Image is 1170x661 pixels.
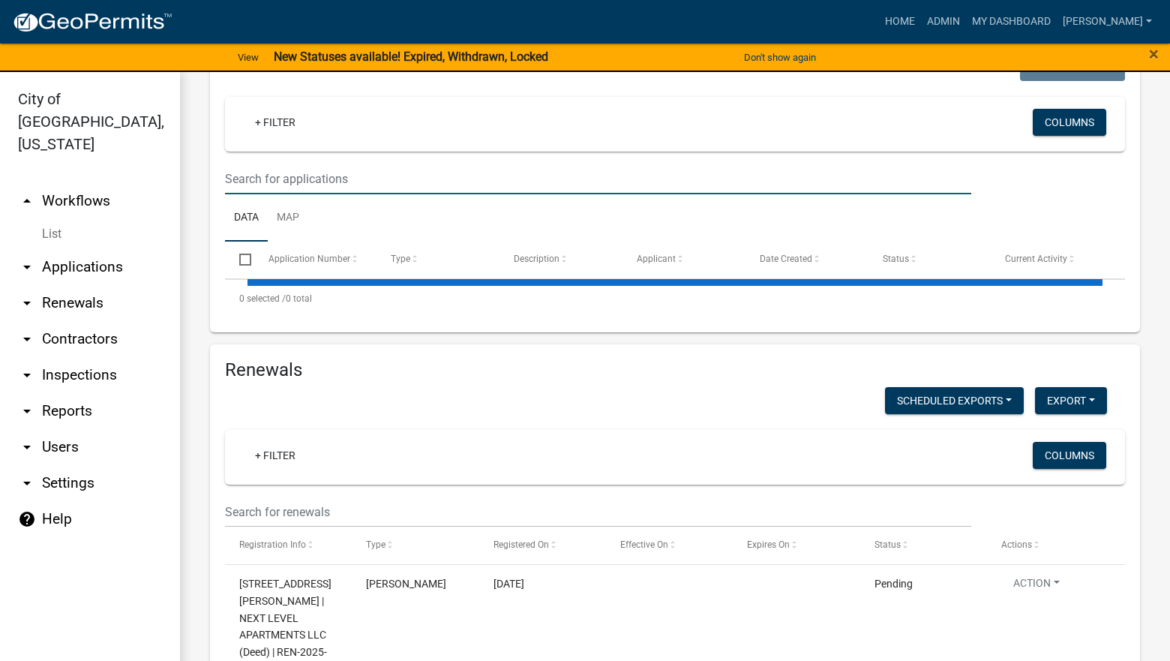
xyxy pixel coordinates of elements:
[620,539,668,550] span: Effective On
[760,254,812,264] span: Date Created
[1149,45,1159,63] button: Close
[225,497,971,527] input: Search for renewals
[966,8,1057,36] a: My Dashboard
[268,254,350,264] span: Application Number
[747,539,790,550] span: Expires On
[376,242,499,278] datatable-header-cell: Type
[493,578,524,590] span: 8/18/2025
[18,330,36,348] i: arrow_drop_down
[18,258,36,276] i: arrow_drop_down
[225,280,1125,317] div: 0 total
[1057,8,1158,36] a: [PERSON_NAME]
[239,539,306,550] span: Registration Info
[225,164,971,194] input: Search for applications
[225,194,268,242] a: Data
[391,254,410,264] span: Type
[991,242,1114,278] datatable-header-cell: Current Activity
[18,192,36,210] i: arrow_drop_up
[225,359,1125,381] h4: Renewals
[733,527,859,563] datatable-header-cell: Expires On
[879,8,921,36] a: Home
[874,539,901,550] span: Status
[1033,442,1106,469] button: Columns
[366,578,446,590] span: Rental Registration
[232,45,265,70] a: View
[738,45,822,70] button: Don't show again
[622,242,745,278] datatable-header-cell: Applicant
[18,438,36,456] i: arrow_drop_down
[268,194,308,242] a: Map
[1001,575,1072,597] button: Action
[1033,109,1106,136] button: Columns
[606,527,733,563] datatable-header-cell: Effective On
[352,527,478,563] datatable-header-cell: Type
[745,242,868,278] datatable-header-cell: Date Created
[274,50,548,64] strong: New Statuses available! Expired, Withdrawn, Locked
[493,539,549,550] span: Registered On
[859,527,986,563] datatable-header-cell: Status
[637,254,676,264] span: Applicant
[18,366,36,384] i: arrow_drop_down
[366,539,385,550] span: Type
[225,242,253,278] datatable-header-cell: Select
[225,527,352,563] datatable-header-cell: Registration Info
[885,387,1024,414] button: Scheduled Exports
[243,109,307,136] a: + Filter
[987,527,1114,563] datatable-header-cell: Actions
[868,242,991,278] datatable-header-cell: Status
[18,294,36,312] i: arrow_drop_down
[1005,254,1067,264] span: Current Activity
[874,578,913,590] span: Pending
[243,442,307,469] a: + Filter
[514,254,559,264] span: Description
[239,293,286,304] span: 0 selected /
[1149,44,1159,65] span: ×
[499,242,622,278] datatable-header-cell: Description
[883,254,909,264] span: Status
[18,474,36,492] i: arrow_drop_down
[1035,387,1107,414] button: Export
[18,402,36,420] i: arrow_drop_down
[921,8,966,36] a: Admin
[18,510,36,528] i: help
[479,527,606,563] datatable-header-cell: Registered On
[1001,539,1032,550] span: Actions
[253,242,376,278] datatable-header-cell: Application Number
